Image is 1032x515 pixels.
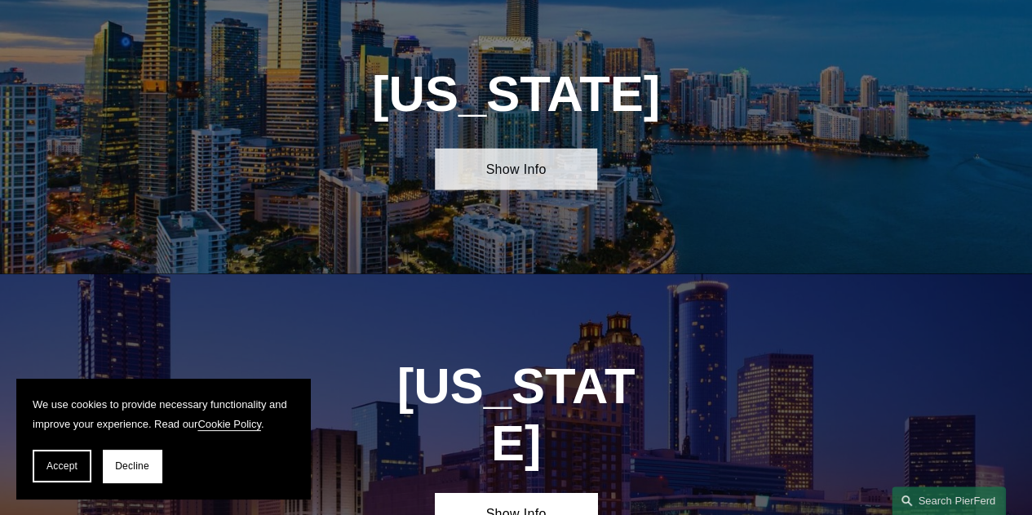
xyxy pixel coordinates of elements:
[395,357,637,473] h1: [US_STATE]
[197,418,261,430] a: Cookie Policy
[435,149,596,190] a: Show Info
[33,395,294,433] p: We use cookies to provide necessary functionality and improve your experience. Read our .
[33,450,91,482] button: Accept
[47,460,78,472] span: Accept
[354,65,677,122] h1: [US_STATE]
[892,486,1006,515] a: Search this site
[16,379,310,499] section: Cookie banner
[115,460,149,472] span: Decline
[103,450,162,482] button: Decline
